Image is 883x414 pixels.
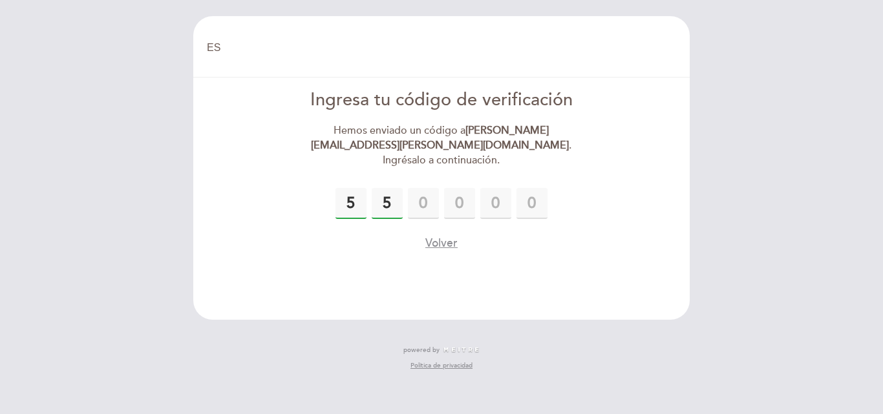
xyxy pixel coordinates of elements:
a: Política de privacidad [410,361,473,370]
div: Ingresa tu código de verificación [293,88,590,113]
input: 0 [444,188,475,219]
span: powered by [403,346,440,355]
input: 0 [372,188,403,219]
input: 0 [335,188,367,219]
input: 0 [516,188,548,219]
div: Hemos enviado un código a . Ingrésalo a continuación. [293,123,590,168]
button: Volver [425,235,458,251]
a: powered by [403,346,480,355]
img: MEITRE [443,347,480,353]
input: 0 [408,188,439,219]
strong: [PERSON_NAME][EMAIL_ADDRESS][PERSON_NAME][DOMAIN_NAME] [311,124,569,152]
input: 0 [480,188,511,219]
